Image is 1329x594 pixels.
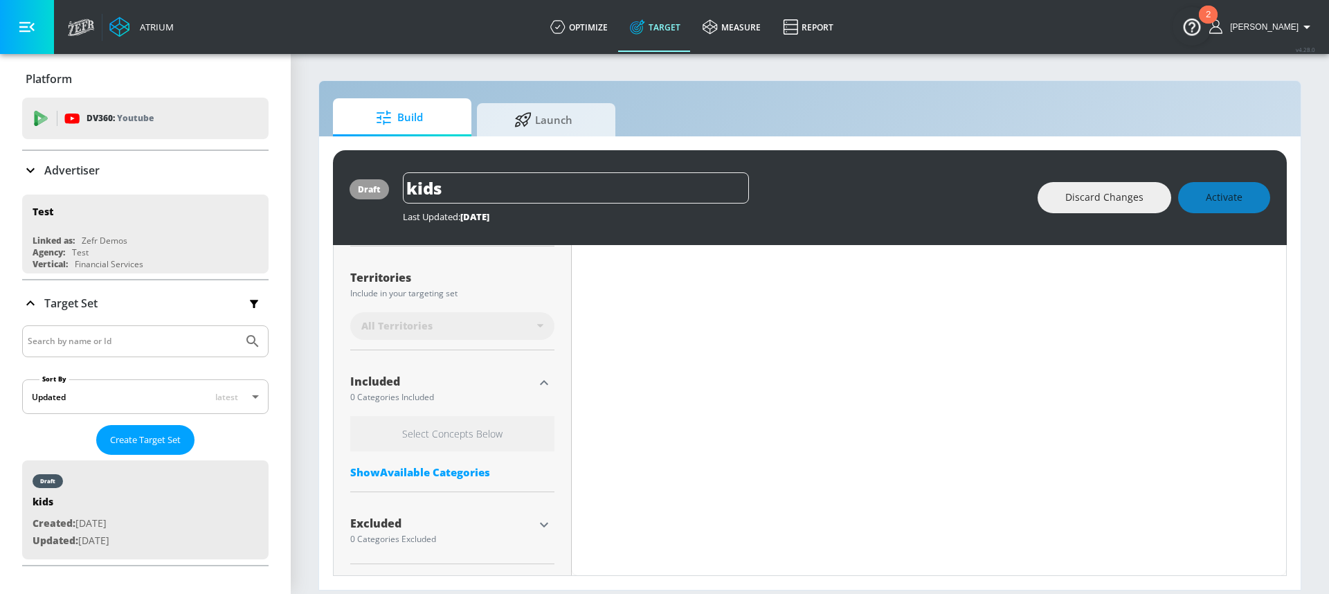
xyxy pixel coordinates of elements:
label: Sort By [39,375,69,384]
a: measure [691,2,772,52]
span: All Territories [361,319,433,333]
div: draftkidsCreated:[DATE]Updated:[DATE] [22,460,269,559]
div: Target Set [22,325,269,565]
span: Create Target Set [110,432,181,448]
a: Report [772,2,844,52]
p: Platform [26,71,72,87]
p: DV360: [87,111,154,126]
span: login as: harvir.chahal@zefr.com [1224,22,1299,32]
div: kids [33,495,109,515]
div: All Territories [350,312,554,340]
div: Financial Services [75,258,143,270]
div: ShowAvailable Categories [350,465,554,479]
span: Updated: [33,534,78,547]
div: Platform [22,60,269,98]
div: TestLinked as:Zefr DemosAgency:TestVertical:Financial Services [22,195,269,273]
div: Updated [32,391,66,403]
div: Zefr Demos [82,235,127,246]
div: Last Updated: [403,210,1024,223]
div: DV360: Youtube [22,98,269,139]
p: [DATE] [33,515,109,532]
span: Launch [491,103,596,136]
div: Test [72,246,89,258]
div: 0 Categories Excluded [350,535,534,543]
span: latest [215,391,238,403]
div: draft [40,478,55,485]
div: 2 [1206,15,1211,33]
span: Discard Changes [1065,189,1143,206]
button: Open Resource Center, 2 new notifications [1173,7,1211,46]
span: Created: [33,516,75,530]
div: Include in your targeting set [350,289,554,298]
h6: Select Concepts Below [350,416,554,451]
div: Vertical: [33,258,68,270]
div: draft [358,183,381,195]
span: [DATE] [460,210,489,223]
div: Agency: [33,246,65,258]
nav: list of Target Set [22,455,269,565]
div: Excluded [350,518,534,529]
a: Target [619,2,691,52]
button: Discard Changes [1038,182,1171,213]
div: Territories [350,272,554,283]
div: Included [350,376,534,387]
div: Linked as: [33,235,75,246]
span: Build [347,101,452,134]
button: [PERSON_NAME] [1209,19,1315,35]
button: Create Target Set [96,425,195,455]
a: Atrium [109,17,174,37]
input: Search by name or Id [28,332,237,350]
p: Target Set [44,296,98,311]
div: 0 Categories Included [350,393,534,402]
span: v 4.28.0 [1296,46,1315,53]
div: Target Set [22,280,269,326]
div: Test [33,205,53,218]
p: Advertiser [44,163,100,178]
div: Advertiser [22,151,269,190]
p: [DATE] [33,532,109,550]
a: optimize [539,2,619,52]
p: Youtube [117,111,154,125]
div: Atrium [134,21,174,33]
